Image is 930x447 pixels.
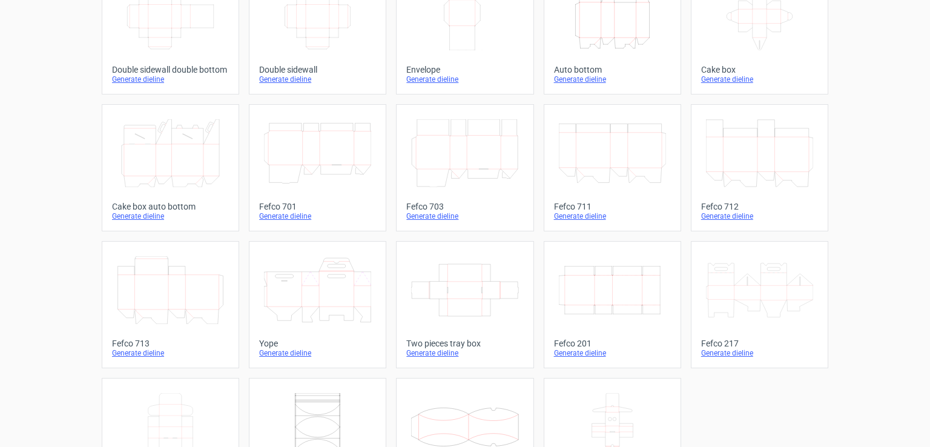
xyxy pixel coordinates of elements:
a: Fefco 201Generate dieline [544,241,681,368]
div: Envelope [406,65,523,74]
a: YopeGenerate dieline [249,241,386,368]
div: Generate dieline [112,348,229,358]
div: Fefco 217 [701,339,818,348]
div: Generate dieline [701,348,818,358]
div: Generate dieline [259,348,376,358]
div: Auto bottom [554,65,671,74]
div: Generate dieline [112,74,229,84]
a: Fefco 701Generate dieline [249,104,386,231]
div: Fefco 711 [554,202,671,211]
div: Two pieces tray box [406,339,523,348]
a: Cake box auto bottomGenerate dieline [102,104,239,231]
div: Generate dieline [701,74,818,84]
div: Cake box auto bottom [112,202,229,211]
div: Yope [259,339,376,348]
a: Fefco 711Generate dieline [544,104,681,231]
div: Generate dieline [259,74,376,84]
a: Two pieces tray boxGenerate dieline [396,241,533,368]
div: Generate dieline [406,348,523,358]
a: Fefco 703Generate dieline [396,104,533,231]
div: Generate dieline [406,74,523,84]
div: Fefco 701 [259,202,376,211]
div: Generate dieline [259,211,376,221]
div: Generate dieline [406,211,523,221]
div: Double sidewall double bottom [112,65,229,74]
div: Fefco 703 [406,202,523,211]
div: Generate dieline [554,74,671,84]
div: Generate dieline [554,211,671,221]
a: Fefco 712Generate dieline [691,104,828,231]
div: Fefco 201 [554,339,671,348]
a: Fefco 713Generate dieline [102,241,239,368]
div: Generate dieline [701,211,818,221]
div: Fefco 712 [701,202,818,211]
div: Fefco 713 [112,339,229,348]
div: Cake box [701,65,818,74]
div: Generate dieline [112,211,229,221]
div: Generate dieline [554,348,671,358]
div: Double sidewall [259,65,376,74]
a: Fefco 217Generate dieline [691,241,828,368]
